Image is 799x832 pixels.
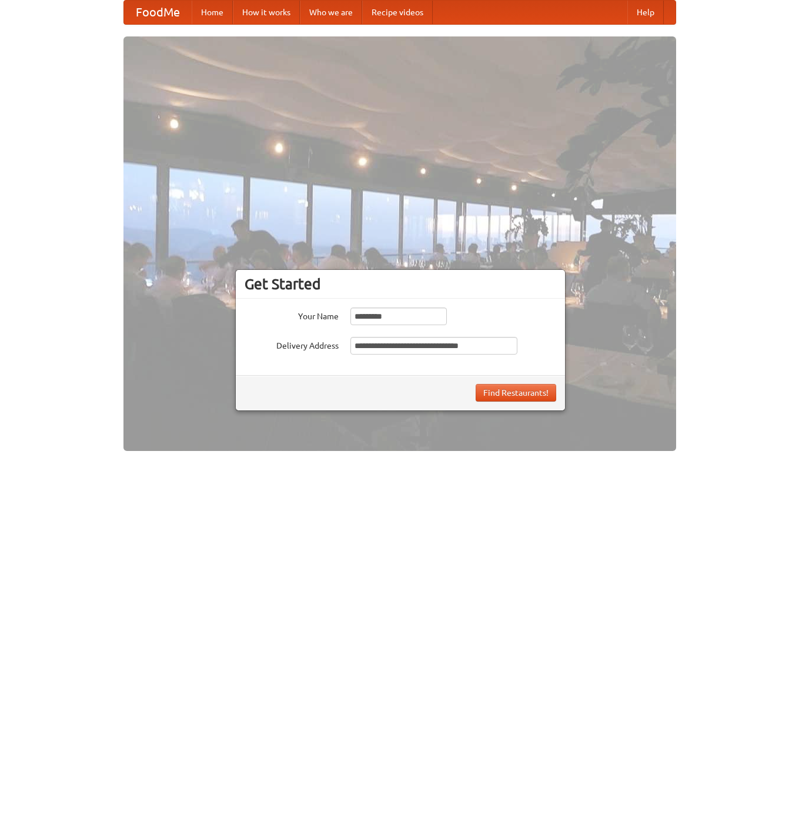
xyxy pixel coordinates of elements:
a: Home [192,1,233,24]
a: FoodMe [124,1,192,24]
a: Recipe videos [362,1,433,24]
label: Your Name [245,308,339,322]
a: How it works [233,1,300,24]
a: Who we are [300,1,362,24]
label: Delivery Address [245,337,339,352]
h3: Get Started [245,275,556,293]
button: Find Restaurants! [476,384,556,402]
a: Help [627,1,664,24]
